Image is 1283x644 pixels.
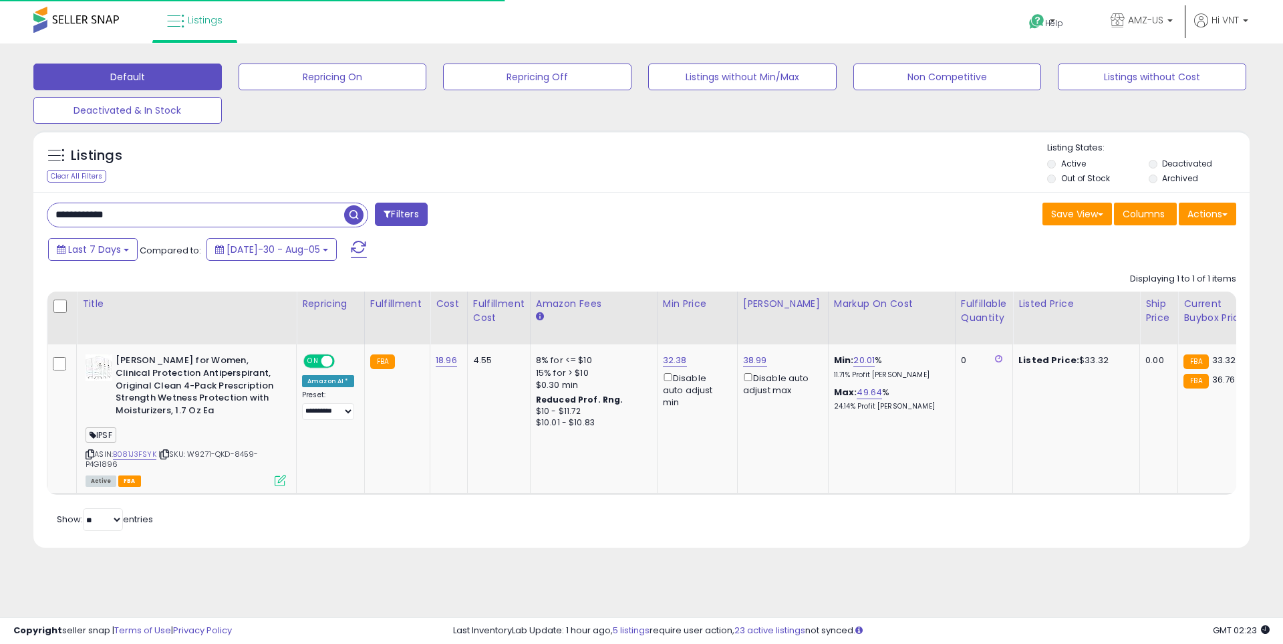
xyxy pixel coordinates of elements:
[834,402,945,411] p: 24.14% Profit [PERSON_NAME]
[1028,13,1045,30] i: Get Help
[302,297,359,311] div: Repricing
[33,64,222,90] button: Default
[473,297,525,325] div: Fulfillment Cost
[1018,354,1079,366] b: Listed Price:
[86,354,112,381] img: 41OM33fxR-L._SL40_.jpg
[536,394,623,405] b: Reduced Prof. Rng.
[118,475,141,487] span: FBA
[834,297,950,311] div: Markup on Cost
[834,386,857,399] b: Max:
[743,370,818,397] div: Disable auto adjust max
[834,387,945,411] div: %
[1045,17,1063,29] span: Help
[743,297,823,311] div: [PERSON_NAME]
[305,356,321,367] span: ON
[1018,354,1129,366] div: $33.32
[536,367,647,379] div: 15% for > $10
[68,243,121,256] span: Last 7 Days
[536,354,647,366] div: 8% for <= $10
[206,238,337,261] button: [DATE]-30 - Aug-05
[1047,142,1249,154] p: Listing States:
[86,475,116,487] span: All listings currently available for purchase on Amazon
[1183,354,1208,369] small: FBA
[1114,203,1177,225] button: Columns
[140,244,201,257] span: Compared to:
[1211,13,1239,27] span: Hi VNT
[1058,64,1246,90] button: Listings without Cost
[663,354,687,367] a: 32.38
[1061,173,1110,184] label: Out of Stock
[853,354,875,367] a: 20.01
[1179,203,1236,225] button: Actions
[853,64,1042,90] button: Non Competitive
[834,370,945,380] p: 11.71% Profit [PERSON_NAME]
[536,379,647,391] div: $0.30 min
[86,449,259,469] span: | SKU: W9271-QKD-8459-P4G1896
[1018,297,1134,311] div: Listed Price
[1061,158,1086,169] label: Active
[743,354,767,367] a: 38.99
[1145,297,1172,325] div: Ship Price
[239,64,427,90] button: Repricing On
[375,203,427,226] button: Filters
[1128,13,1163,27] span: AMZ-US
[1162,158,1212,169] label: Deactivated
[1042,203,1112,225] button: Save View
[1162,173,1198,184] label: Archived
[302,391,354,421] div: Preset:
[370,297,424,311] div: Fulfillment
[961,297,1007,325] div: Fulfillable Quantity
[436,297,462,311] div: Cost
[1183,374,1208,389] small: FBA
[188,13,223,27] span: Listings
[834,354,945,379] div: %
[1212,354,1236,366] span: 33.32
[82,297,291,311] div: Title
[113,449,156,460] a: B081J3FSYK
[86,427,116,443] span: IPSF
[663,370,727,409] div: Disable auto adjust min
[961,354,1002,366] div: 0
[473,354,520,366] div: 4.55
[834,354,854,366] b: Min:
[1194,13,1248,43] a: Hi VNT
[536,406,647,417] div: $10 - $11.72
[370,354,395,369] small: FBA
[663,297,732,311] div: Min Price
[536,417,647,429] div: $10.01 - $10.83
[1145,354,1167,366] div: 0.00
[57,513,153,526] span: Show: entries
[1123,207,1165,221] span: Columns
[47,170,106,183] div: Clear All Filters
[48,238,138,261] button: Last 7 Days
[443,64,631,90] button: Repricing Off
[71,146,122,165] h5: Listings
[1183,297,1252,325] div: Current Buybox Price
[857,386,882,399] a: 49.64
[333,356,354,367] span: OFF
[1212,373,1236,386] span: 36.76
[536,297,652,311] div: Amazon Fees
[302,375,354,387] div: Amazon AI *
[648,64,837,90] button: Listings without Min/Max
[536,311,544,323] small: Amazon Fees.
[436,354,457,367] a: 18.96
[1130,273,1236,286] div: Displaying 1 to 1 of 1 items
[86,354,286,485] div: ASIN:
[227,243,320,256] span: [DATE]-30 - Aug-05
[116,354,278,420] b: [PERSON_NAME] for Women, Clinical Protection Antiperspirant, Original Clean 4-Pack Prescription S...
[828,292,955,344] th: The percentage added to the cost of goods (COGS) that forms the calculator for Min & Max prices.
[33,97,222,124] button: Deactivated & In Stock
[1018,3,1089,43] a: Help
